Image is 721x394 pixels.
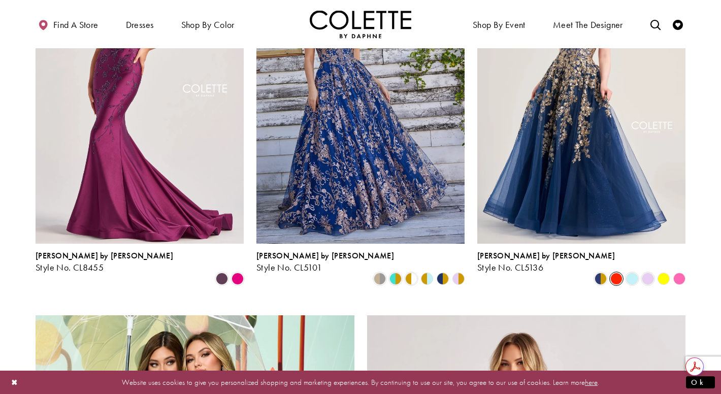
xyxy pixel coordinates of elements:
div: Colette by Daphne Style No. CL8455 [36,251,173,273]
i: Lilac/Gold [452,273,465,285]
i: Yellow [658,273,670,285]
i: Light Blue [626,273,638,285]
div: Colette by Daphne Style No. CL5101 [256,251,394,273]
i: Scarlet [610,273,622,285]
i: Lilac [642,273,654,285]
span: Style No. CL5101 [256,261,322,273]
i: Light Blue/Gold [421,273,433,285]
span: Shop By Event [470,10,528,38]
i: Plum [216,273,228,285]
span: Find a store [53,20,99,30]
a: Check Wishlist [670,10,685,38]
span: Dresses [123,10,156,38]
a: Visit Home Page [310,10,411,38]
span: Shop by color [179,10,237,38]
p: Website uses cookies to give you personalized shopping and marketing experiences. By continuing t... [73,375,648,389]
i: Navy Blue/Gold [595,273,607,285]
div: Colette by Daphne Style No. CL5136 [477,251,615,273]
span: Style No. CL8455 [36,261,104,273]
span: [PERSON_NAME] by [PERSON_NAME] [256,250,394,261]
span: Style No. CL5136 [477,261,543,273]
span: Shop By Event [473,20,526,30]
span: Meet the designer [553,20,623,30]
a: Find a store [36,10,101,38]
img: Colette by Daphne [310,10,411,38]
button: Submit Dialog [686,376,715,388]
span: Shop by color [181,20,235,30]
i: Gold/White [405,273,417,285]
a: Meet the designer [550,10,626,38]
a: Toggle search [648,10,663,38]
i: Gold/Pewter [374,273,386,285]
i: Pink [673,273,685,285]
i: Turquoise/Gold [389,273,402,285]
i: Navy/Gold [437,273,449,285]
span: Dresses [126,20,154,30]
span: [PERSON_NAME] by [PERSON_NAME] [477,250,615,261]
i: Lipstick Pink [232,273,244,285]
button: Close Dialog [6,373,23,391]
span: [PERSON_NAME] by [PERSON_NAME] [36,250,173,261]
a: here [585,377,598,387]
